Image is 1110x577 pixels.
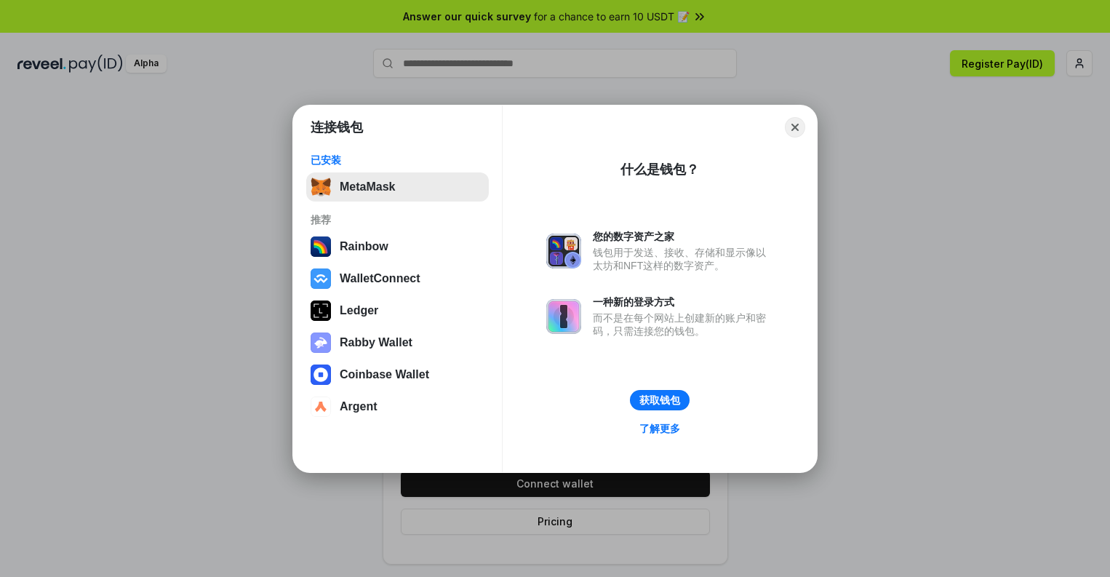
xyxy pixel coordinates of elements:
div: Rabby Wallet [340,336,412,349]
button: Ledger [306,296,489,325]
button: Argent [306,392,489,421]
div: Ledger [340,304,378,317]
button: Rabby Wallet [306,328,489,357]
h1: 连接钱包 [311,119,363,136]
div: 什么是钱包？ [620,161,699,178]
div: Rainbow [340,240,388,253]
div: Coinbase Wallet [340,368,429,381]
img: svg+xml,%3Csvg%20xmlns%3D%22http%3A%2F%2Fwww.w3.org%2F2000%2Fsvg%22%20width%3D%2228%22%20height%3... [311,301,331,321]
div: 已安装 [311,154,484,167]
button: Coinbase Wallet [306,360,489,389]
div: WalletConnect [340,272,420,285]
button: WalletConnect [306,264,489,293]
div: Argent [340,400,378,413]
img: svg+xml,%3Csvg%20width%3D%2228%22%20height%3D%2228%22%20viewBox%3D%220%200%2028%2028%22%20fill%3D... [311,268,331,289]
div: 一种新的登录方式 [593,295,773,309]
img: svg+xml,%3Csvg%20xmlns%3D%22http%3A%2F%2Fwww.w3.org%2F2000%2Fsvg%22%20fill%3D%22none%22%20viewBox... [546,299,581,334]
div: 钱包用于发送、接收、存储和显示像以太坊和NFT这样的数字资产。 [593,246,773,272]
img: svg+xml,%3Csvg%20width%3D%2228%22%20height%3D%2228%22%20viewBox%3D%220%200%2028%2028%22%20fill%3D... [311,365,331,385]
div: 而不是在每个网站上创建新的账户和密码，只需连接您的钱包。 [593,311,773,338]
div: 了解更多 [639,422,680,435]
img: svg+xml,%3Csvg%20xmlns%3D%22http%3A%2F%2Fwww.w3.org%2F2000%2Fsvg%22%20fill%3D%22none%22%20viewBox... [311,333,331,353]
img: svg+xml,%3Csvg%20width%3D%22120%22%20height%3D%22120%22%20viewBox%3D%220%200%20120%20120%22%20fil... [311,236,331,257]
a: 了解更多 [631,419,689,438]
button: 获取钱包 [630,390,690,410]
img: svg+xml,%3Csvg%20width%3D%2228%22%20height%3D%2228%22%20viewBox%3D%220%200%2028%2028%22%20fill%3D... [311,397,331,417]
button: MetaMask [306,172,489,202]
button: Close [785,117,805,138]
div: MetaMask [340,180,395,194]
img: svg+xml,%3Csvg%20xmlns%3D%22http%3A%2F%2Fwww.w3.org%2F2000%2Fsvg%22%20fill%3D%22none%22%20viewBox... [546,234,581,268]
div: 推荐 [311,213,484,226]
div: 获取钱包 [639,394,680,407]
button: Rainbow [306,232,489,261]
img: svg+xml,%3Csvg%20fill%3D%22none%22%20height%3D%2233%22%20viewBox%3D%220%200%2035%2033%22%20width%... [311,177,331,197]
div: 您的数字资产之家 [593,230,773,243]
